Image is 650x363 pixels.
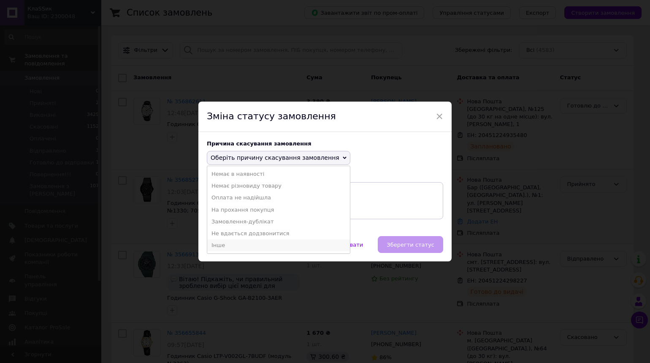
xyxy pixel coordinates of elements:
[207,168,350,180] li: Немає в наявності
[207,228,350,239] li: Не вдається додзвонитися
[207,180,350,192] li: Немає різновиду товару
[207,239,350,251] li: Інше
[211,154,339,161] span: Оберіть причину скасування замовлення
[436,109,443,124] span: ×
[198,102,452,132] div: Зміна статусу замовлення
[207,192,350,204] li: Оплата не надійшла
[207,216,350,228] li: Замовлення-дублікат
[207,204,350,216] li: На прохання покупця
[207,140,443,147] div: Причина скасування замовлення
